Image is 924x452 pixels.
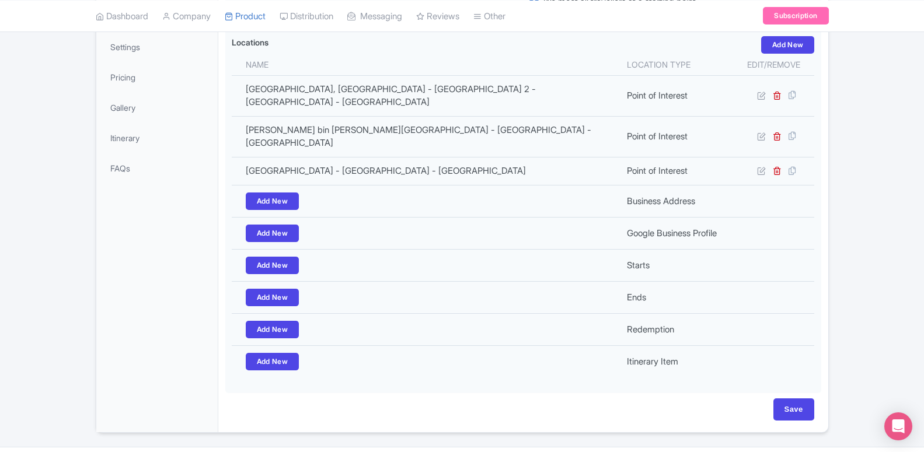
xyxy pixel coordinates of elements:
td: Point of Interest [620,116,733,157]
a: Add New [761,36,815,54]
td: Point of Interest [620,75,733,116]
td: Ends [620,281,733,313]
td: [GEOGRAPHIC_DATA] - [GEOGRAPHIC_DATA] - [GEOGRAPHIC_DATA] [232,157,620,185]
a: Add New [246,192,299,210]
td: Business Address [620,185,733,217]
td: Google Business Profile [620,217,733,249]
a: Add New [246,321,299,338]
a: Subscription [763,7,828,24]
td: Starts [620,249,733,281]
div: Open Intercom Messenger [884,412,912,440]
a: Add New [246,289,299,306]
td: Point of Interest [620,157,733,185]
a: Itinerary [99,125,215,151]
a: Add New [246,225,299,242]
th: Location type [620,54,733,76]
a: Settings [99,34,215,60]
td: Redemption [620,313,733,345]
a: Gallery [99,94,215,121]
td: Itinerary Item [620,345,733,377]
th: Edit/Remove [734,54,815,76]
a: Add New [246,353,299,370]
a: Pricing [99,64,215,90]
td: [PERSON_NAME] bin [PERSON_NAME][GEOGRAPHIC_DATA] - [GEOGRAPHIC_DATA] - [GEOGRAPHIC_DATA] [232,116,620,157]
td: [GEOGRAPHIC_DATA], [GEOGRAPHIC_DATA] - [GEOGRAPHIC_DATA] 2 - [GEOGRAPHIC_DATA] - [GEOGRAPHIC_DATA] [232,75,620,116]
label: Locations [232,36,269,48]
a: FAQs [99,155,215,181]
a: Add New [246,257,299,274]
th: Name [232,54,620,76]
input: Save [773,398,814,421]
